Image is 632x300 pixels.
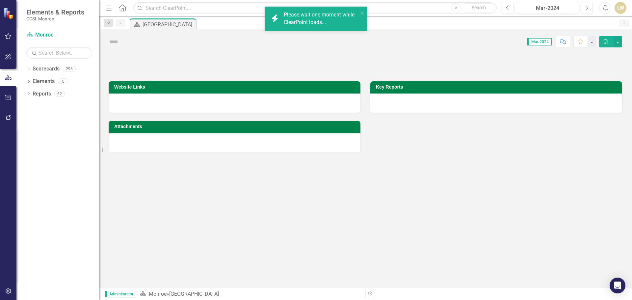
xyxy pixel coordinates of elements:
div: Please wait one moment while ClearPoint loads... [284,11,358,26]
button: close [360,9,365,17]
a: Scorecards [33,65,60,73]
div: Mar-2024 [518,4,577,12]
h3: Attachments [114,124,357,129]
img: Not Defined [109,37,119,47]
div: » [140,290,360,298]
div: Open Intercom Messenger [610,278,625,293]
div: 0 [58,79,68,84]
small: CCSI: Monroe [26,16,84,21]
h3: Website Links [114,85,357,90]
img: ClearPoint Strategy [3,7,15,19]
a: Elements [33,78,55,85]
h3: Key Reports [376,85,619,90]
div: [GEOGRAPHIC_DATA] [143,20,194,29]
div: 62 [54,91,65,96]
a: Monroe [26,31,92,39]
span: Mar-2024 [527,38,552,45]
button: LW [615,2,626,14]
span: Search [472,5,486,10]
input: Search ClearPoint... [133,2,497,14]
div: [GEOGRAPHIC_DATA] [169,291,219,297]
button: Search [462,3,495,13]
a: Reports [33,90,51,98]
button: Mar-2024 [516,2,579,14]
input: Search Below... [26,47,92,59]
span: Elements & Reports [26,8,84,16]
a: Monroe [149,291,167,297]
span: Administrator [105,291,136,297]
div: 296 [63,66,76,72]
